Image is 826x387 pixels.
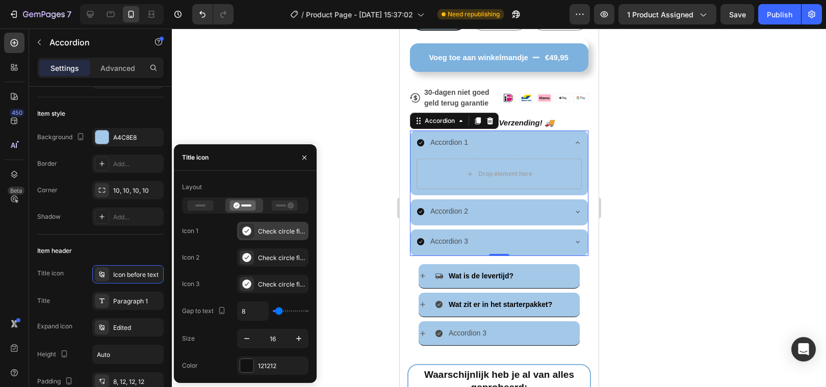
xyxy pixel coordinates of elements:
[113,133,161,142] div: A4C8E8
[182,279,199,289] div: Icon 3
[49,36,136,48] p: Accordion
[37,131,87,144] div: Background
[729,10,746,19] span: Save
[791,337,816,362] div: Open Intercom Messenger
[618,4,716,24] button: 1 product assigned
[182,226,198,236] div: Icon 1
[238,302,268,320] input: Auto
[758,4,801,24] button: Publish
[182,153,209,162] div: Title icon
[258,227,306,236] div: Check circle filled
[113,270,161,279] div: Icon before text
[50,63,79,73] p: Settings
[113,297,161,306] div: Paragraph 1
[67,8,71,20] p: 7
[258,362,306,371] div: 121212
[182,304,228,318] div: Gap to text
[767,9,792,20] div: Publish
[37,109,65,118] div: Item style
[10,109,24,117] div: 450
[400,29,599,387] iframe: Design area
[448,10,500,19] span: Need republishing
[93,345,163,364] input: Auto
[37,269,64,278] div: Title icon
[8,187,24,195] div: Beta
[37,186,58,195] div: Corner
[37,246,72,255] div: Item header
[720,4,754,24] button: Save
[37,159,57,168] div: Border
[37,296,50,305] div: Title
[113,213,161,222] div: Add...
[113,186,161,195] div: 10, 10, 10, 10
[182,361,198,370] div: Color
[301,9,304,20] span: /
[37,212,61,221] div: Shadow
[4,4,76,24] button: 7
[182,253,199,262] div: Icon 2
[182,183,202,192] div: Layout
[627,9,693,20] span: 1 product assigned
[9,339,190,366] h2: Waarschijnlijk heb je al van alles geprobeerd:
[182,334,195,343] div: Size
[306,9,413,20] span: Product Page - [DATE] 15:37:02
[113,323,161,332] div: Edited
[37,348,70,362] div: Height
[258,253,306,263] div: Check circle filled
[192,4,234,24] div: Undo/Redo
[113,377,161,386] div: 8, 12, 12, 12
[113,160,161,169] div: Add...
[37,322,72,331] div: Expand icon
[258,280,306,289] div: Check circle filled
[100,63,135,73] p: Advanced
